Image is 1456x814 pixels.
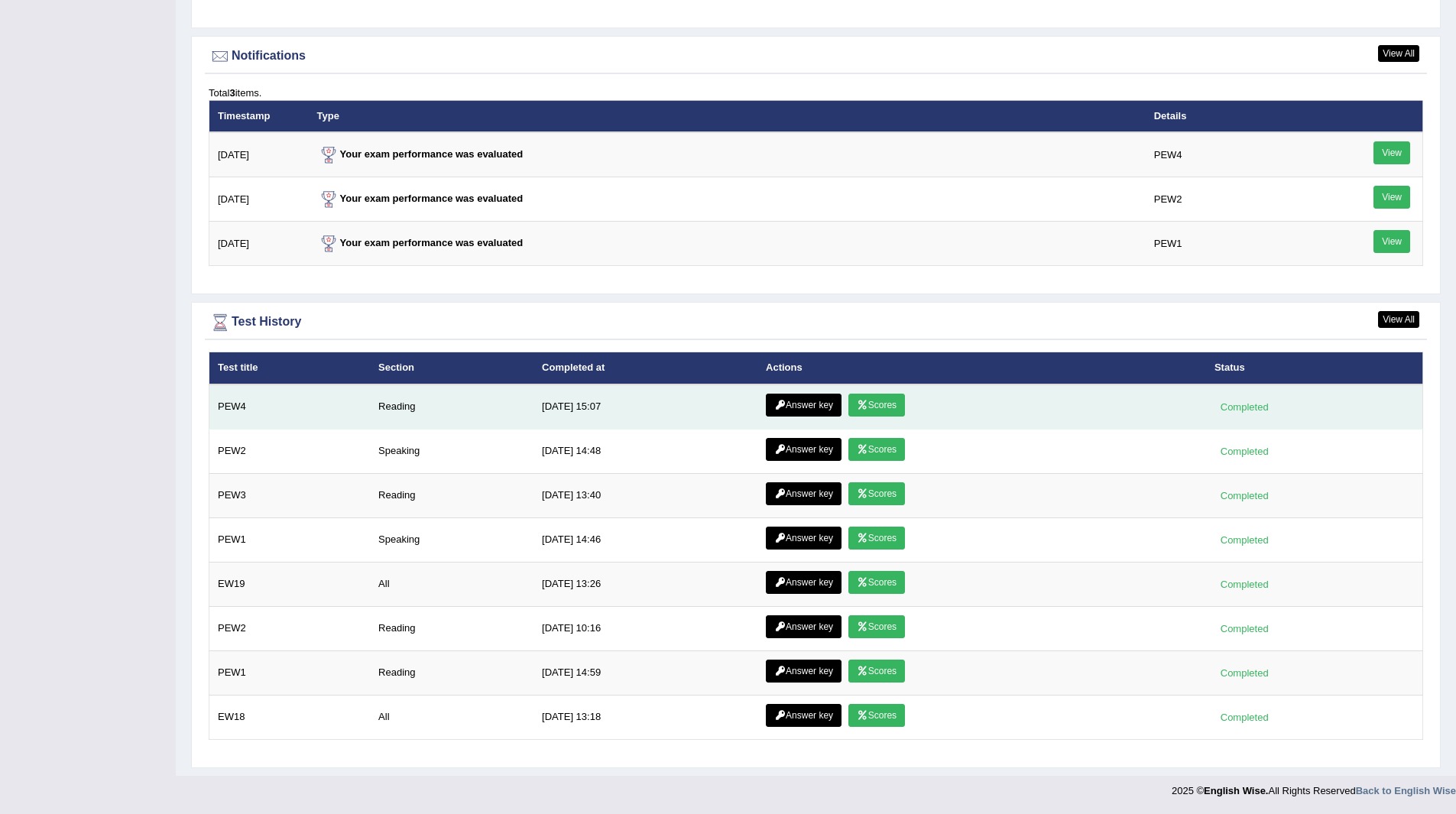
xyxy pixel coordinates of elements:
strong: Your exam performance was evaluated [317,148,524,160]
a: Scores [848,615,905,638]
div: Completed [1214,488,1274,504]
div: Completed [1214,709,1274,725]
div: Completed [1214,443,1274,459]
strong: Your exam performance was evaluated [317,193,524,204]
td: PEW4 [1146,132,1331,177]
a: Scores [848,704,905,727]
th: Type [309,100,1146,132]
a: Scores [848,571,905,594]
td: [DATE] 14:59 [533,650,757,695]
a: Answer key [766,660,841,683]
a: Back to English Wise [1356,785,1456,796]
strong: Your exam performance was evaluated [317,237,524,248]
td: [DATE] 13:26 [533,562,757,606]
td: Speaking [370,517,533,562]
td: PEW4 [209,384,371,430]
td: Reading [370,473,533,517]
div: Notifications [209,45,1423,68]
td: PEW1 [209,650,371,695]
a: Scores [848,394,905,417]
a: View All [1378,311,1419,328]
td: [DATE] 10:16 [533,606,757,650]
div: 2025 © All Rights Reserved [1172,776,1456,798]
th: Completed at [533,352,757,384]
td: All [370,562,533,606]
td: Speaking [370,429,533,473]
td: All [370,695,533,739]
td: PEW2 [1146,177,1331,222]
th: Actions [757,352,1206,384]
a: Answer key [766,527,841,550]
td: [DATE] [209,222,309,266]
td: Reading [370,650,533,695]
th: Test title [209,352,371,384]
td: [DATE] 13:40 [533,473,757,517]
th: Section [370,352,533,384]
a: Scores [848,660,905,683]
td: [DATE] 14:46 [533,517,757,562]
a: Scores [848,438,905,461]
div: Completed [1214,399,1274,415]
a: Answer key [766,394,841,417]
b: 3 [229,87,235,99]
th: Timestamp [209,100,309,132]
div: Test History [209,311,1423,334]
th: Status [1206,352,1423,384]
div: Total items. [209,86,1423,100]
a: Answer key [766,571,841,594]
td: PEW1 [209,517,371,562]
th: Details [1146,100,1331,132]
a: Answer key [766,704,841,727]
div: Completed [1214,665,1274,681]
a: Answer key [766,438,841,461]
td: Reading [370,384,533,430]
div: Completed [1214,621,1274,637]
a: View [1373,186,1410,209]
td: EW18 [209,695,371,739]
a: View [1373,141,1410,164]
td: PEW2 [209,606,371,650]
td: EW19 [209,562,371,606]
td: [DATE] [209,177,309,222]
div: Completed [1214,532,1274,548]
a: Answer key [766,615,841,638]
td: PEW1 [1146,222,1331,266]
a: Scores [848,527,905,550]
td: PEW2 [209,429,371,473]
td: [DATE] 13:18 [533,695,757,739]
a: Scores [848,482,905,505]
a: View [1373,230,1410,253]
a: Answer key [766,482,841,505]
td: PEW3 [209,473,371,517]
strong: English Wise. [1204,785,1268,796]
td: [DATE] 15:07 [533,384,757,430]
td: [DATE] 14:48 [533,429,757,473]
td: Reading [370,606,533,650]
td: [DATE] [209,132,309,177]
div: Completed [1214,576,1274,592]
a: View All [1378,45,1419,62]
